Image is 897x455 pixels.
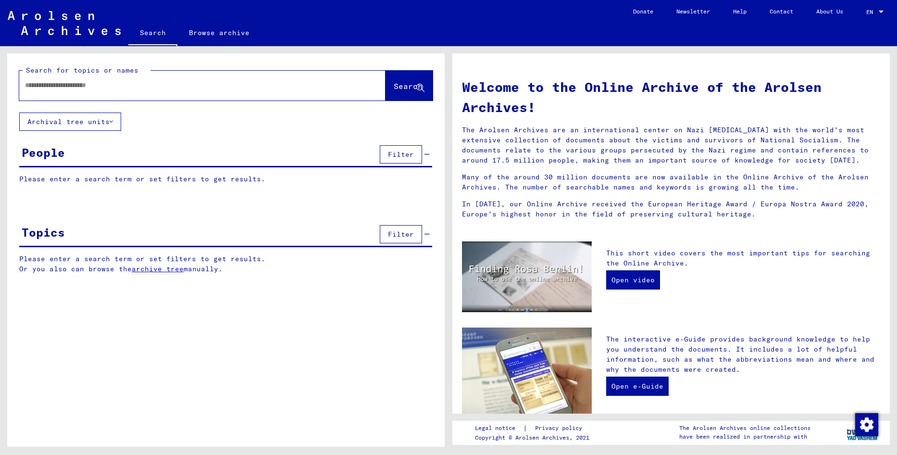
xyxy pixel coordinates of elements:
[475,423,594,433] div: |
[462,125,880,165] p: The Arolsen Archives are an international center on Nazi [MEDICAL_DATA] with the world’s most ext...
[26,66,138,75] mat-label: Search for topics or names
[606,334,880,375] p: The interactive e-Guide provides background knowledge to help you understand the documents. It in...
[386,71,433,101] button: Search
[394,81,423,91] span: Search
[22,144,65,161] div: People
[19,113,121,131] button: Archival tree units
[845,420,881,444] img: yv_logo.png
[527,423,594,433] a: Privacy policy
[866,9,877,15] span: EN
[462,241,592,312] img: video.jpg
[388,230,414,239] span: Filter
[679,424,810,432] p: The Arolsen Archives online collections
[388,150,414,159] span: Filter
[128,21,177,46] a: Search
[462,77,880,117] h1: Welcome to the Online Archive of the Arolsen Archives!
[462,328,592,414] img: eguide.jpg
[679,432,810,441] p: have been realized in partnership with
[462,199,880,219] p: In [DATE], our Online Archive received the European Heritage Award / Europa Nostra Award 2020, Eu...
[380,145,422,164] button: Filter
[177,21,261,44] a: Browse archive
[475,433,594,442] p: Copyright © Arolsen Archives, 2021
[132,265,184,273] a: archive tree
[855,413,878,436] img: Change consent
[22,224,65,241] div: Topics
[8,11,121,35] img: Arolsen_neg.svg
[606,248,880,268] p: This short video covers the most important tips for searching the Online Archive.
[380,225,422,243] button: Filter
[19,254,433,274] p: Please enter a search term or set filters to get results. Or you also can browse the manually.
[606,377,669,396] a: Open e-Guide
[475,423,523,433] a: Legal notice
[606,270,660,290] a: Open video
[19,174,432,184] p: Please enter a search term or set filters to get results.
[462,172,880,192] p: Many of the around 30 million documents are now available in the Online Archive of the Arolsen Ar...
